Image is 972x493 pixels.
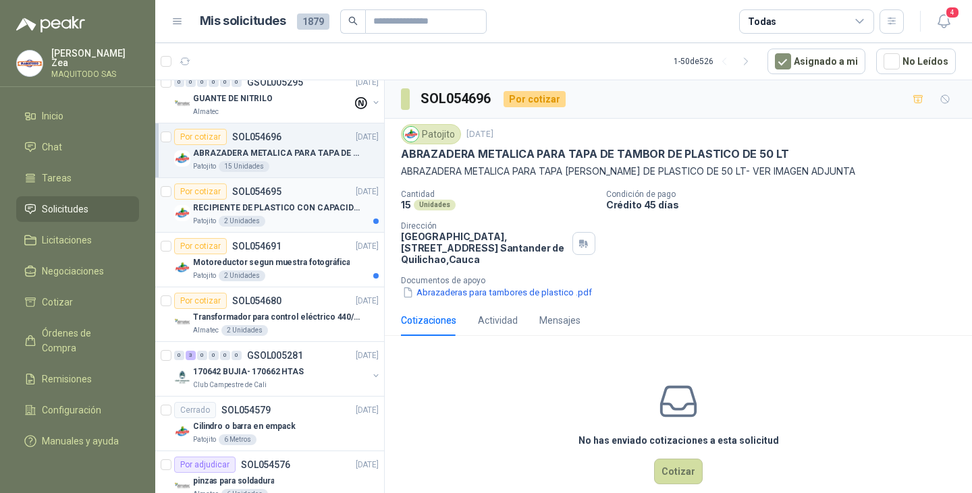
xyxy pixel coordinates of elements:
[232,296,281,306] p: SOL054680
[193,216,216,227] p: Patojito
[297,13,329,30] span: 1879
[674,51,757,72] div: 1 - 50 de 526
[42,233,92,248] span: Licitaciones
[220,351,230,360] div: 0
[401,285,593,299] button: Abrazaderas para tambores de plastico .pdf
[193,107,219,117] p: Almatec
[356,76,379,89] p: [DATE]
[200,11,286,31] h1: Mis solicitudes
[193,270,216,281] p: Patojito
[16,428,139,454] a: Manuales y ayuda
[155,178,384,233] a: Por cotizarSOL054695[DATE] Company LogoRECIPIENTE DE PLASTICO CON CAPACIDAD DE 1.8 LT PARA LA EXT...
[174,347,381,390] a: 0 3 0 0 0 0 GSOL005281[DATE] Company Logo170642 BUJIA- 170662 HTASClub Campestre de Cali
[356,459,379,471] p: [DATE]
[42,295,73,310] span: Cotizar
[404,127,418,142] img: Company Logo
[197,351,207,360] div: 0
[174,260,190,276] img: Company Logo
[155,233,384,287] a: Por cotizarSOL054691[DATE] Company LogoMotoreductor segun muestra fotográficaPatojito2 Unidades
[876,49,956,74] button: No Leídos
[478,313,518,328] div: Actividad
[748,14,776,29] div: Todas
[174,457,236,473] div: Por adjudicar
[414,200,456,210] div: Unidades
[221,325,268,336] div: 2 Unidades
[174,238,227,254] div: Por cotizar
[155,397,384,451] a: CerradoSOL054579[DATE] Company LogoCilindro o barra en empackPatojito6 Metros
[174,78,184,87] div: 0
[219,216,265,227] div: 2 Unidades
[42,109,63,123] span: Inicio
[174,205,190,221] img: Company Logo
[932,9,956,34] button: 4
[421,88,493,109] h3: SOL054696
[174,129,227,145] div: Por cotizar
[232,78,242,87] div: 0
[51,49,139,67] p: [PERSON_NAME] Zea
[401,313,456,328] div: Cotizaciones
[241,460,290,469] p: SOL054576
[193,147,361,160] p: ABRAZADERA METALICA PARA TAPA DE TAMBOR DE PLASTICO DE 50 LT
[16,258,139,284] a: Negociaciones
[945,6,960,19] span: 4
[193,202,361,214] p: RECIPIENTE DE PLASTICO CON CAPACIDAD DE 1.8 LT PARA LA EXTRACCIÓN MANUAL DE LIQUIDOS
[174,424,190,440] img: Company Logo
[356,185,379,198] p: [DATE]
[42,202,88,216] span: Solicitudes
[401,276,967,285] p: Documentos de apoyo
[193,256,350,269] p: Motoreductor segun muestra fotográfica
[193,366,304,378] p: 170642 BUJIA- 170662 HTAS
[247,351,303,360] p: GSOL005281
[16,103,139,129] a: Inicio
[232,132,281,142] p: SOL054696
[16,16,85,32] img: Logo peakr
[155,287,384,342] a: Por cotizarSOL054680[DATE] Company LogoTransformador para control eléctrico 440/220/110 - 45O VA....
[401,190,595,199] p: Cantidad
[401,221,567,231] p: Dirección
[193,311,361,324] p: Transformador para control eléctrico 440/220/110 - 45O VA.
[174,314,190,330] img: Company Logo
[193,434,216,445] p: Patojito
[193,380,267,390] p: Club Campestre de Cali
[219,270,265,281] div: 2 Unidades
[155,123,384,178] a: Por cotizarSOL054696[DATE] Company LogoABRAZADERA METALICA PARA TAPA DE TAMBOR DE PLASTICO DE 50 ...
[401,231,567,265] p: [GEOGRAPHIC_DATA], [STREET_ADDRESS] Santander de Quilichao , Cauca
[401,199,411,210] p: 15
[42,372,92,386] span: Remisiones
[232,187,281,196] p: SOL054695
[193,325,219,336] p: Almatec
[174,74,381,117] a: 0 0 0 0 0 0 GSOL005295[DATE] Company LogoGUANTE DE NITRILOAlmatec
[186,78,196,87] div: 0
[356,349,379,362] p: [DATE]
[356,295,379,308] p: [DATE]
[654,459,703,484] button: Cotizar
[247,78,303,87] p: GSOL005295
[174,96,190,112] img: Company Logo
[232,351,242,360] div: 0
[174,351,184,360] div: 0
[174,293,227,309] div: Por cotizar
[209,351,219,360] div: 0
[42,403,101,417] span: Configuración
[174,150,190,167] img: Company Logo
[42,326,126,355] span: Órdenes de Compra
[51,70,139,78] p: MAQUITODO SAS
[42,171,72,185] span: Tareas
[42,264,104,279] span: Negociaciones
[401,164,956,179] p: ABRAZADERA METALICA PARA TAPA [PERSON_NAME] DE PLASTICO DE 50 LT- VER IMAGEN ADJUNTA
[16,165,139,191] a: Tareas
[401,147,789,161] p: ABRAZADERA METALICA PARA TAPA DE TAMBOR DE PLASTICO DE 50 LT
[578,433,779,448] h3: No has enviado cotizaciones a esta solicitud
[16,289,139,315] a: Cotizar
[220,78,230,87] div: 0
[193,420,296,433] p: Cilindro o barra en empack
[16,134,139,160] a: Chat
[16,227,139,253] a: Licitaciones
[232,241,281,251] p: SOL054691
[606,199,967,210] p: Crédito 45 días
[42,140,62,154] span: Chat
[539,313,580,328] div: Mensajes
[17,51,43,76] img: Company Logo
[193,92,273,105] p: GUANTE DE NITRILO
[174,402,216,418] div: Cerrado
